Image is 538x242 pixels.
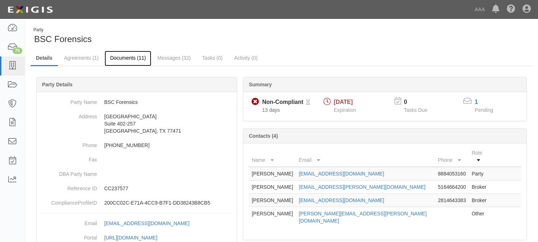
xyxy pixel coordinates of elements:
span: [DATE] [334,99,353,105]
a: [PERSON_NAME][EMAIL_ADDRESS][PERSON_NAME][DOMAIN_NAME] [299,211,427,224]
i: Non-Compliant [252,98,259,106]
p: 0 [404,98,436,106]
a: Details [31,51,58,66]
img: logo-5460c22ac91f19d4615b14bd174203de0afe785f0fc80cf4dbbc73dc1793850b.png [5,3,55,16]
i: Pending Review [306,100,310,105]
a: 1 [475,99,478,105]
div: Party [33,27,92,33]
i: Help Center - Complianz [507,5,515,14]
td: [PERSON_NAME] [249,194,296,207]
a: AAA [471,2,488,17]
a: [EMAIL_ADDRESS][PERSON_NAME][DOMAIN_NAME] [299,184,426,190]
a: [URL][DOMAIN_NAME] [104,235,165,241]
td: Broker [469,194,492,207]
a: [EMAIL_ADDRESS][DOMAIN_NAME] [299,197,384,203]
th: Phone [435,146,469,167]
th: Email [296,146,435,167]
span: Pending [475,107,493,113]
a: Agreements (1) [59,51,104,65]
p: 200CC02C-E71A-4CC9-B7F1-DD38243B8CB5 [104,199,234,206]
td: [PERSON_NAME] [249,207,296,228]
dd: [PHONE_NUMBER] [40,138,234,152]
td: [PERSON_NAME] [249,167,296,181]
span: Since 10/01/2025 [262,107,280,113]
td: 8884053160 [435,167,469,181]
a: [EMAIL_ADDRESS][DOMAIN_NAME] [299,171,384,177]
td: Party [469,167,492,181]
a: [EMAIL_ADDRESS][DOMAIN_NAME] [104,220,197,226]
div: BSC Forensics [31,27,276,45]
a: Documents (11) [105,51,151,66]
td: [PERSON_NAME] [249,181,296,194]
td: 5164664200 [435,181,469,194]
th: Name [249,146,296,167]
a: Activity (0) [229,51,263,65]
span: Tasks Due [404,107,427,113]
dt: Reference ID [40,181,97,192]
td: Other [469,207,492,228]
b: Party Details [42,82,73,87]
dd: [GEOGRAPHIC_DATA] Suite 402-257 [GEOGRAPHIC_DATA], TX 77471 [40,109,234,138]
dt: DBA Party Name [40,167,97,178]
span: Expiration [334,107,356,113]
td: 2814643383 [435,194,469,207]
dt: Phone [40,138,97,149]
b: Summary [249,82,272,87]
dt: Party Name [40,95,97,106]
p: CC237577 [104,185,234,192]
dt: Fax [40,152,97,163]
span: BSC Forensics [34,34,92,44]
dt: Email [40,216,97,227]
dt: ComplianceProfileID [40,196,97,206]
div: Non-Compliant [262,98,303,106]
a: Tasks (0) [197,51,228,65]
div: 75 [13,47,22,54]
th: Role [469,146,492,167]
td: Broker [469,181,492,194]
a: Messages (32) [152,51,196,65]
dt: Address [40,109,97,120]
dt: Portal [40,230,97,241]
div: [EMAIL_ADDRESS][DOMAIN_NAME] [104,220,189,227]
b: Contacts (4) [249,133,278,139]
dd: BSC Forensics [40,95,234,109]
